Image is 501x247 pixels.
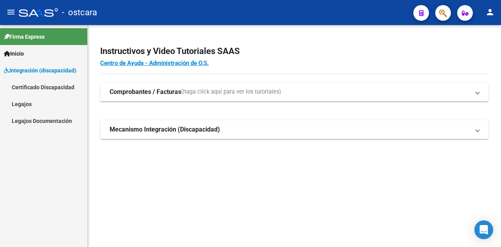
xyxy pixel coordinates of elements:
[100,83,488,101] mat-expansion-panel-header: Comprobantes / Facturas(haga click aquí para ver los tutoriales)
[110,125,220,134] strong: Mecanismo Integración (Discapacidad)
[181,88,281,96] span: (haga click aquí para ver los tutoriales)
[100,59,209,67] a: Centro de Ayuda - Administración de O.S.
[110,88,181,96] strong: Comprobantes / Facturas
[4,49,24,58] span: Inicio
[62,4,97,21] span: - ostcara
[100,120,488,139] mat-expansion-panel-header: Mecanismo Integración (Discapacidad)
[474,220,493,239] div: Open Intercom Messenger
[100,44,488,59] h2: Instructivos y Video Tutoriales SAAS
[4,32,45,41] span: Firma Express
[6,7,16,17] mat-icon: menu
[485,7,495,17] mat-icon: person
[4,66,76,75] span: Integración (discapacidad)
